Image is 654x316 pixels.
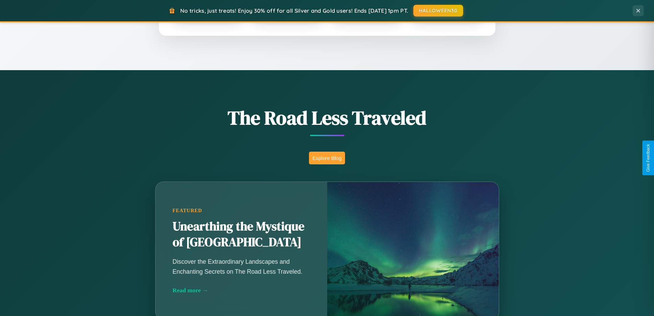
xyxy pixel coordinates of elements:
button: Explore Blog [309,152,345,164]
h2: Unearthing the Mystique of [GEOGRAPHIC_DATA] [173,219,310,250]
h1: The Road Less Traveled [121,105,533,131]
div: Featured [173,208,310,214]
span: No tricks, just treats! Enjoy 30% off for all Silver and Gold users! Ends [DATE] 1pm PT. [180,7,408,14]
p: Discover the Extraordinary Landscapes and Enchanting Secrets on The Road Less Traveled. [173,257,310,276]
div: Give Feedback [646,144,651,172]
div: Read more → [173,287,310,294]
button: HALLOWEEN30 [413,5,463,17]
